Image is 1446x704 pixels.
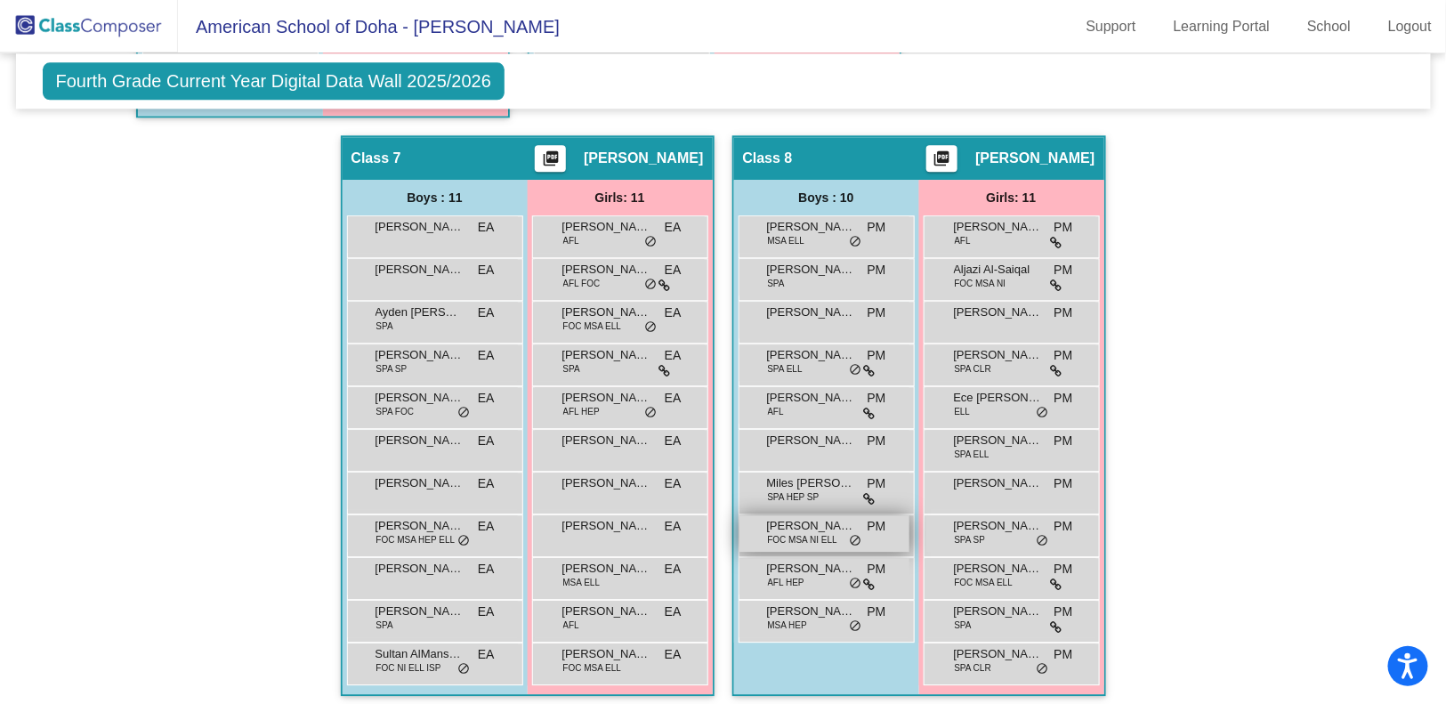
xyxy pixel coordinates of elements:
a: Logout [1374,12,1446,41]
span: [PERSON_NAME] [954,603,1043,620]
span: PM [868,389,886,408]
span: Class 7 [351,150,401,167]
span: [PERSON_NAME] [562,517,651,535]
span: EA [478,474,495,493]
span: [PERSON_NAME] [767,517,856,535]
mat-icon: picture_as_pdf [540,150,561,174]
span: do_not_disturb_alt [1037,534,1049,548]
span: Ece [PERSON_NAME] [954,389,1043,407]
span: FOC MSA ELL [563,661,622,675]
span: SPA SP [376,362,408,376]
span: EA [665,474,682,493]
span: Class 8 [743,150,793,167]
span: SPA HEP SP [768,490,820,504]
span: [PERSON_NAME] [376,560,464,578]
span: SPA ELL [768,362,803,376]
span: [PERSON_NAME] [376,261,464,279]
span: EA [478,346,495,365]
div: Boys : 10 [734,180,919,215]
span: [PERSON_NAME] [584,150,703,167]
span: [PERSON_NAME] [767,432,856,449]
span: SPA CLR [955,661,992,675]
span: [PERSON_NAME] [376,218,464,236]
span: [PERSON_NAME] [376,346,464,364]
span: EA [478,560,495,579]
span: EA [478,432,495,450]
mat-icon: picture_as_pdf [932,150,953,174]
span: [PERSON_NAME] [954,432,1043,449]
span: [PERSON_NAME] [562,645,651,663]
span: do_not_disturb_alt [1037,406,1049,420]
span: EA [478,389,495,408]
span: [PERSON_NAME] [954,346,1043,364]
span: SPA [955,619,972,632]
span: [PERSON_NAME] [767,346,856,364]
span: do_not_disturb_alt [850,619,862,634]
span: EA [665,218,682,237]
span: [PERSON_NAME] [376,603,464,620]
span: PM [1054,474,1073,493]
span: do_not_disturb_alt [850,577,862,591]
span: do_not_disturb_alt [458,534,471,548]
span: AFL HEP [563,405,600,418]
span: [PERSON_NAME] [767,603,856,620]
span: [PERSON_NAME] [562,303,651,321]
span: [PERSON_NAME] [562,389,651,407]
span: Fourth Grade Current Year Digital Data Wall 2025/2026 [43,62,505,100]
span: [PERSON_NAME] [562,218,651,236]
span: PM [1054,517,1073,536]
span: do_not_disturb_alt [645,406,658,420]
span: do_not_disturb_alt [645,320,658,335]
span: PM [1054,560,1073,579]
span: SPA SP [955,533,986,546]
span: EA [478,303,495,322]
span: EA [478,261,495,279]
span: PM [1054,432,1073,450]
button: Print Students Details [926,145,957,172]
span: do_not_disturb_alt [458,406,471,420]
a: Learning Portal [1159,12,1285,41]
span: [PERSON_NAME] [954,303,1043,321]
span: PM [868,560,886,579]
span: do_not_disturb_alt [850,363,862,377]
span: PM [868,603,886,621]
span: Ayden [PERSON_NAME] [PERSON_NAME] [376,303,464,321]
div: Girls: 11 [919,180,1104,215]
span: AFL [563,619,579,632]
span: [PERSON_NAME] [562,474,651,492]
span: AFL [563,234,579,247]
span: [PERSON_NAME] [767,218,856,236]
span: FOC MSA ELL [563,320,622,333]
span: [PERSON_NAME] [975,150,1095,167]
span: SPA FOC [376,405,415,418]
span: PM [1054,603,1073,621]
span: [PERSON_NAME] [767,389,856,407]
span: Sultan AlMansouri [376,645,464,663]
span: [PERSON_NAME] [376,517,464,535]
button: Print Students Details [535,145,566,172]
span: PM [868,261,886,279]
span: PM [1054,346,1073,365]
span: PM [1054,303,1073,322]
span: EA [478,517,495,536]
span: American School of Doha - [PERSON_NAME] [178,12,560,41]
span: EA [478,645,495,664]
span: EA [478,218,495,237]
span: [PERSON_NAME] [562,261,651,279]
span: [PERSON_NAME] [376,389,464,407]
span: ELL [955,405,971,418]
span: PM [868,517,886,536]
span: EA [478,603,495,621]
span: [PERSON_NAME] [376,474,464,492]
span: EA [665,517,682,536]
span: EA [665,645,682,664]
span: EA [665,303,682,322]
span: PM [868,474,886,493]
span: SPA [376,320,393,333]
span: [PERSON_NAME] [PERSON_NAME] [562,603,651,620]
span: PM [1054,218,1073,237]
span: [PERSON_NAME] [562,560,651,578]
span: [PERSON_NAME] [376,432,464,449]
span: [PERSON_NAME] [PERSON_NAME] [767,303,856,321]
a: Support [1072,12,1151,41]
